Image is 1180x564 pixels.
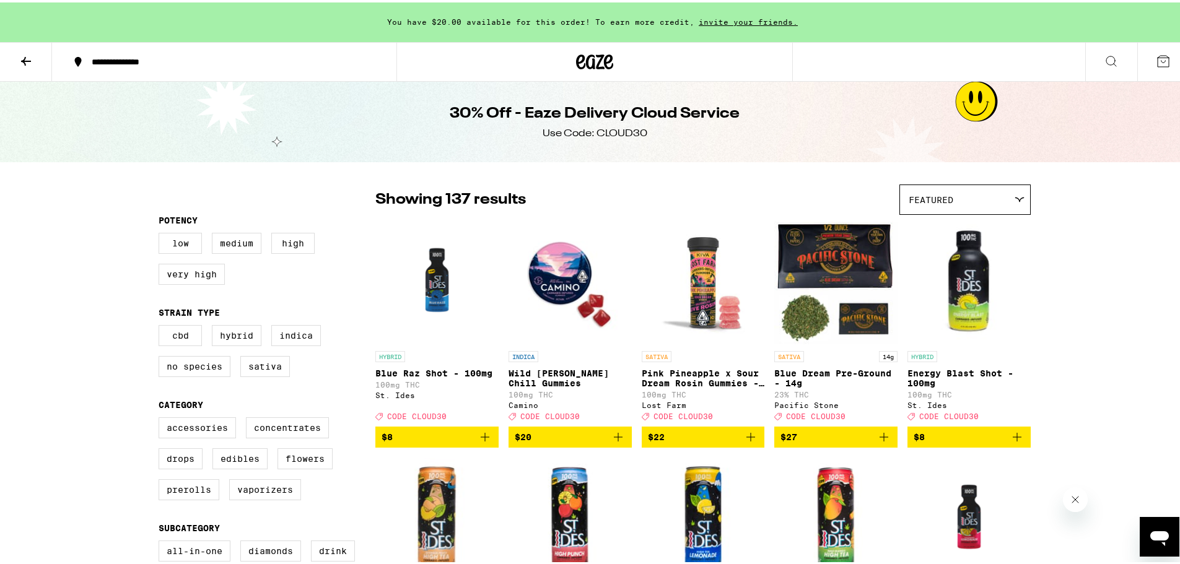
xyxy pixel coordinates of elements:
[212,446,268,467] label: Edibles
[159,446,203,467] label: Drops
[229,477,301,498] label: Vaporizers
[271,230,315,251] label: High
[907,219,1031,424] a: Open page for Energy Blast Shot - 100mg from St. Ides
[375,389,499,397] div: St. Ides
[375,349,405,360] p: HYBRID
[159,230,202,251] label: Low
[278,446,333,467] label: Flowers
[774,219,898,424] a: Open page for Blue Dream Pre-Ground - 14g from Pacific Stone
[240,354,290,375] label: Sativa
[879,349,898,360] p: 14g
[509,424,632,445] button: Add to bag
[212,323,261,344] label: Hybrid
[515,430,531,440] span: $20
[642,399,765,407] div: Lost Farm
[159,397,203,407] legend: Category
[246,415,329,436] label: Concentrates
[907,219,1031,342] img: St. Ides - Energy Blast Shot - 100mg
[159,261,225,282] label: Very High
[375,219,499,424] a: Open page for Blue Raz Shot - 100mg from St. Ides
[642,424,765,445] button: Add to bag
[543,124,647,138] div: Use Code: CLOUD30
[387,410,447,418] span: CODE CLOUD30
[694,15,802,24] span: invite your friends.
[914,430,925,440] span: $8
[509,219,632,424] a: Open page for Wild Berry Chill Gummies from Camino
[907,349,937,360] p: HYBRID
[907,399,1031,407] div: St. Ides
[159,354,230,375] label: No Species
[159,323,202,344] label: CBD
[375,378,499,386] p: 100mg THC
[653,410,713,418] span: CODE CLOUD30
[642,219,765,424] a: Open page for Pink Pineapple x Sour Dream Rosin Gummies - 100mg from Lost Farm
[450,101,740,122] h1: 30% Off - Eaze Delivery Cloud Service
[642,388,765,396] p: 100mg THC
[159,415,236,436] label: Accessories
[907,424,1031,445] button: Add to bag
[642,219,765,342] img: Lost Farm - Pink Pineapple x Sour Dream Rosin Gummies - 100mg
[774,349,804,360] p: SATIVA
[375,424,499,445] button: Add to bag
[786,410,846,418] span: CODE CLOUD30
[375,219,499,342] img: St. Ides - Blue Raz Shot - 100mg
[520,410,580,418] span: CODE CLOUD30
[159,213,198,223] legend: Potency
[780,430,797,440] span: $27
[648,430,665,440] span: $22
[642,349,671,360] p: SATIVA
[7,9,89,19] span: Hi. Need any help?
[375,366,499,376] p: Blue Raz Shot - 100mg
[240,538,301,559] label: Diamonds
[1063,485,1088,510] iframe: Close message
[774,399,898,407] div: Pacific Stone
[907,388,1031,396] p: 100mg THC
[907,366,1031,386] p: Energy Blast Shot - 100mg
[1140,514,1179,554] iframe: Button to launch messaging window
[509,219,632,342] img: Camino - Wild Berry Chill Gummies
[774,219,898,342] img: Pacific Stone - Blue Dream Pre-Ground - 14g
[271,323,321,344] label: Indica
[159,477,219,498] label: Prerolls
[919,410,979,418] span: CODE CLOUD30
[382,430,393,440] span: $8
[774,424,898,445] button: Add to bag
[509,399,632,407] div: Camino
[509,366,632,386] p: Wild [PERSON_NAME] Chill Gummies
[311,538,355,559] label: Drink
[642,366,765,386] p: Pink Pineapple x Sour Dream Rosin Gummies - 100mg
[774,366,898,386] p: Blue Dream Pre-Ground - 14g
[509,349,538,360] p: INDICA
[159,538,230,559] label: All-In-One
[909,193,953,202] span: Featured
[159,305,220,315] legend: Strain Type
[375,187,526,208] p: Showing 137 results
[159,521,220,531] legend: Subcategory
[212,230,261,251] label: Medium
[509,388,632,396] p: 100mg THC
[774,388,898,396] p: 23% THC
[387,15,694,24] span: You have $20.00 available for this order! To earn more credit,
